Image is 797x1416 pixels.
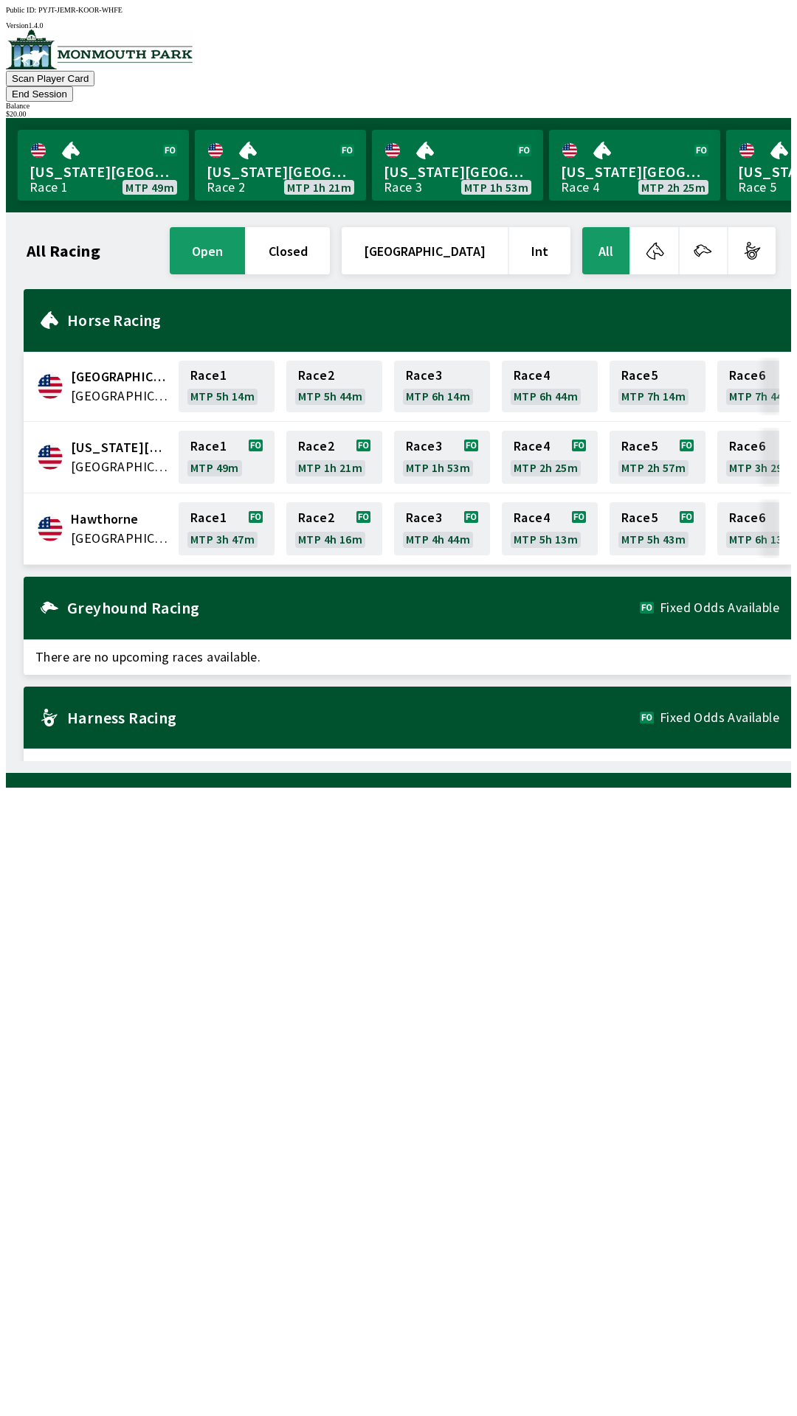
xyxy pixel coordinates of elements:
span: Fixed Odds Available [660,712,779,723]
span: MTP 6h 13m [729,533,793,545]
span: Fixed Odds Available [660,602,779,614]
a: Race5MTP 7h 14m [610,361,705,412]
span: MTP 49m [125,181,174,193]
span: MTP 4h 44m [406,533,470,545]
a: [US_STATE][GEOGRAPHIC_DATA]Race 1MTP 49m [18,130,189,201]
span: MTP 6h 14m [406,390,470,402]
span: MTP 4h 16m [298,533,362,545]
a: [US_STATE][GEOGRAPHIC_DATA]Race 4MTP 2h 25m [549,130,720,201]
button: Scan Player Card [6,71,94,86]
a: Race5MTP 2h 57m [610,431,705,484]
span: MTP 2h 25m [641,181,705,193]
div: Public ID: [6,6,791,14]
span: Delaware Park [71,438,170,457]
a: Race2MTP 4h 16m [286,502,382,555]
span: MTP 1h 21m [287,181,351,193]
span: Hawthorne [71,510,170,529]
a: Race2MTP 1h 21m [286,431,382,484]
span: Race 5 [621,440,658,452]
h1: All Racing [27,245,100,257]
a: Race4MTP 5h 13m [502,502,598,555]
button: End Session [6,86,73,102]
a: Race4MTP 6h 44m [502,361,598,412]
span: Race 1 [190,440,227,452]
span: MTP 1h 53m [464,181,528,193]
span: MTP 6h 44m [514,390,578,402]
a: Race1MTP 49m [179,431,275,484]
span: Race 1 [190,369,227,381]
span: MTP 5h 43m [621,533,686,545]
span: Race 2 [298,369,334,381]
span: Race 3 [406,440,442,452]
a: Race4MTP 2h 25m [502,431,598,484]
span: Race 2 [298,512,334,524]
div: Balance [6,102,791,110]
button: [GEOGRAPHIC_DATA] [342,227,508,274]
a: Race3MTP 4h 44m [394,502,490,555]
img: venue logo [6,29,193,69]
span: Race 4 [514,440,550,452]
span: Race 2 [298,440,334,452]
a: Race5MTP 5h 43m [610,502,705,555]
span: MTP 3h 47m [190,533,255,545]
a: Race1MTP 3h 47m [179,502,275,555]
span: MTP 7h 44m [729,390,793,402]
span: [US_STATE][GEOGRAPHIC_DATA] [30,162,177,181]
div: Version 1.4.0 [6,21,791,29]
h2: Harness Racing [67,712,640,723]
span: United States [71,386,170,406]
span: Race 1 [190,512,227,524]
span: United States [71,529,170,548]
span: Race 4 [514,369,550,381]
span: Canterbury Park [71,367,170,386]
span: MTP 7h 14m [621,390,686,402]
span: Race 3 [406,512,442,524]
button: closed [246,227,330,274]
h2: Horse Racing [67,314,779,326]
span: MTP 1h 53m [406,462,470,473]
span: Race 5 [621,369,658,381]
span: MTP 5h 44m [298,390,362,402]
div: Race 4 [561,181,599,193]
span: There are no upcoming races available. [24,639,791,675]
button: open [170,227,245,274]
span: MTP 2h 25m [514,462,578,473]
div: Race 2 [207,181,245,193]
a: Race2MTP 5h 44m [286,361,382,412]
span: Race 3 [406,369,442,381]
span: MTP 5h 14m [190,390,255,402]
h2: Greyhound Racing [67,602,640,614]
div: Race 3 [384,181,422,193]
span: Race 6 [729,512,765,524]
span: [US_STATE][GEOGRAPHIC_DATA] [207,162,354,181]
span: United States [71,457,170,476]
span: MTP 5h 13m [514,533,578,545]
a: Race1MTP 5h 14m [179,361,275,412]
div: Race 5 [738,181,776,193]
span: [US_STATE][GEOGRAPHIC_DATA] [384,162,531,181]
a: [US_STATE][GEOGRAPHIC_DATA]Race 2MTP 1h 21m [195,130,366,201]
div: Race 1 [30,181,68,193]
span: Race 5 [621,512,658,524]
span: MTP 2h 57m [621,462,686,473]
span: Race 4 [514,512,550,524]
span: MTP 49m [190,462,239,473]
span: There are no upcoming races available. [24,749,791,784]
a: Race3MTP 6h 14m [394,361,490,412]
span: MTP 1h 21m [298,462,362,473]
a: [US_STATE][GEOGRAPHIC_DATA]Race 3MTP 1h 53m [372,130,543,201]
button: All [582,227,629,274]
span: PYJT-JEMR-KOOR-WHFE [38,6,123,14]
span: Race 6 [729,440,765,452]
span: MTP 3h 29m [729,462,793,473]
a: Race3MTP 1h 53m [394,431,490,484]
button: Int [509,227,570,274]
span: [US_STATE][GEOGRAPHIC_DATA] [561,162,708,181]
span: Race 6 [729,369,765,381]
div: $ 20.00 [6,110,791,118]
